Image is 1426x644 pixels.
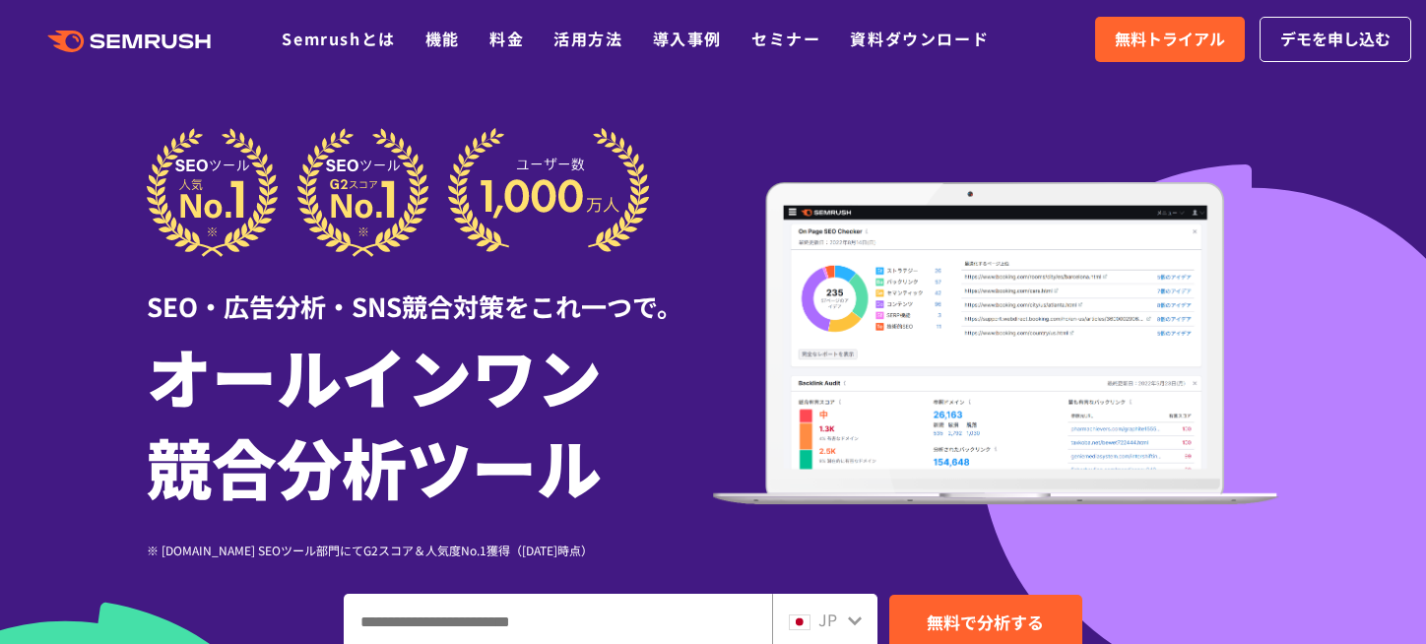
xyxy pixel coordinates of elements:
[927,610,1044,634] span: 無料で分析する
[147,541,713,559] div: ※ [DOMAIN_NAME] SEOツール部門にてG2スコア＆人気度No.1獲得（[DATE]時点）
[489,27,524,50] a: 料金
[653,27,722,50] a: 導入事例
[425,27,460,50] a: 機能
[147,330,713,511] h1: オールインワン 競合分析ツール
[751,27,820,50] a: セミナー
[850,27,989,50] a: 資料ダウンロード
[282,27,395,50] a: Semrushとは
[1095,17,1245,62] a: 無料トライアル
[1115,27,1225,52] span: 無料トライアル
[553,27,622,50] a: 活用方法
[818,608,837,631] span: JP
[147,257,713,325] div: SEO・広告分析・SNS競合対策をこれ一つで。
[1260,17,1411,62] a: デモを申し込む
[1280,27,1391,52] span: デモを申し込む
